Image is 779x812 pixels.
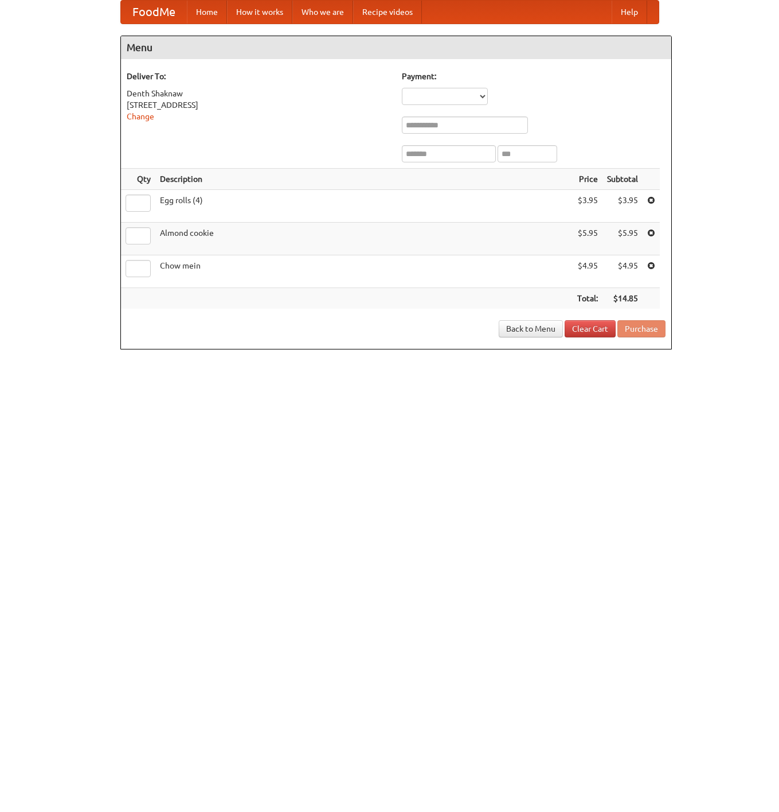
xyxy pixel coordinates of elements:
[127,112,154,121] a: Change
[121,36,671,59] h4: Menu
[127,88,390,99] div: Denth Shaknaw
[573,288,602,309] th: Total:
[499,320,563,337] a: Back to Menu
[573,169,602,190] th: Price
[573,223,602,255] td: $5.95
[121,1,187,24] a: FoodMe
[402,71,666,82] h5: Payment:
[121,169,155,190] th: Qty
[573,255,602,288] td: $4.95
[602,255,643,288] td: $4.95
[612,1,647,24] a: Help
[602,288,643,309] th: $14.85
[227,1,292,24] a: How it works
[602,169,643,190] th: Subtotal
[155,190,573,223] td: Egg rolls (4)
[127,71,390,82] h5: Deliver To:
[155,255,573,288] td: Chow mein
[155,169,573,190] th: Description
[617,320,666,337] button: Purchase
[353,1,422,24] a: Recipe videos
[602,223,643,255] td: $5.95
[127,99,390,111] div: [STREET_ADDRESS]
[602,190,643,223] td: $3.95
[292,1,353,24] a: Who we are
[155,223,573,255] td: Almond cookie
[573,190,602,223] td: $3.95
[565,320,616,337] a: Clear Cart
[187,1,227,24] a: Home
